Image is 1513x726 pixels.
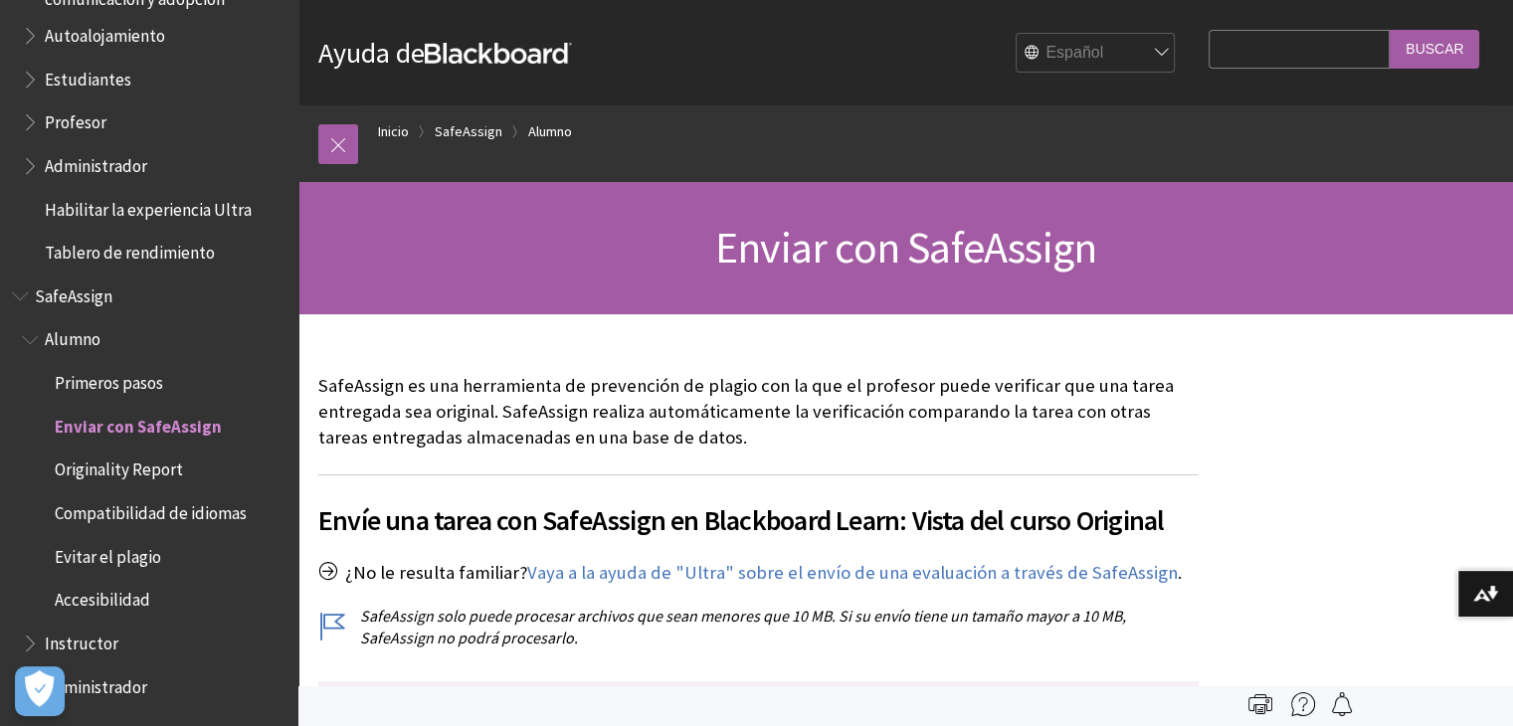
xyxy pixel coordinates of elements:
[1390,30,1479,69] input: Buscar
[318,474,1199,541] h2: Envíe una tarea con SafeAssign en Blackboard Learn: Vista del curso Original
[425,43,572,64] strong: Blackboard
[715,220,1096,274] span: Enviar con SafeAssign
[1017,34,1176,74] select: Site Language Selector
[15,666,65,716] button: Abrir preferencias
[435,119,502,144] a: SafeAssign
[528,119,572,144] a: Alumno
[12,279,286,704] nav: Book outline for Blackboard SafeAssign
[45,670,147,697] span: Administrador
[1330,692,1354,716] img: Follow this page
[527,561,1178,585] a: Vaya a la ayuda de "Ultra" sobre el envío de una evaluación a través de SafeAssign
[1291,692,1315,716] img: More help
[1248,692,1272,716] img: Print
[35,279,112,306] span: SafeAssign
[45,627,118,653] span: Instructor
[378,119,409,144] a: Inicio
[55,366,163,393] span: Primeros pasos
[45,236,215,263] span: Tablero de rendimiento
[45,63,131,90] span: Estudiantes
[55,496,247,523] span: Compatibilidad de idiomas
[318,373,1199,452] p: SafeAssign es una herramienta de prevención de plagio con la que el profesor puede verificar que ...
[55,540,161,567] span: Evitar el plagio
[55,454,183,480] span: Originality Report
[318,605,1199,649] p: SafeAssign solo puede procesar archivos que sean menores que 10 MB. Si su envío tiene un tamaño m...
[318,560,1199,586] p: ¿No le resulta familiar? .
[318,35,572,71] a: Ayuda deBlackboard
[45,105,106,132] span: Profesor
[45,149,147,176] span: Administrador
[55,584,150,611] span: Accesibilidad
[55,410,222,437] span: Enviar con SafeAssign
[45,19,165,46] span: Autoalojamiento
[45,193,252,220] span: Habilitar la experiencia Ultra
[45,323,100,350] span: Alumno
